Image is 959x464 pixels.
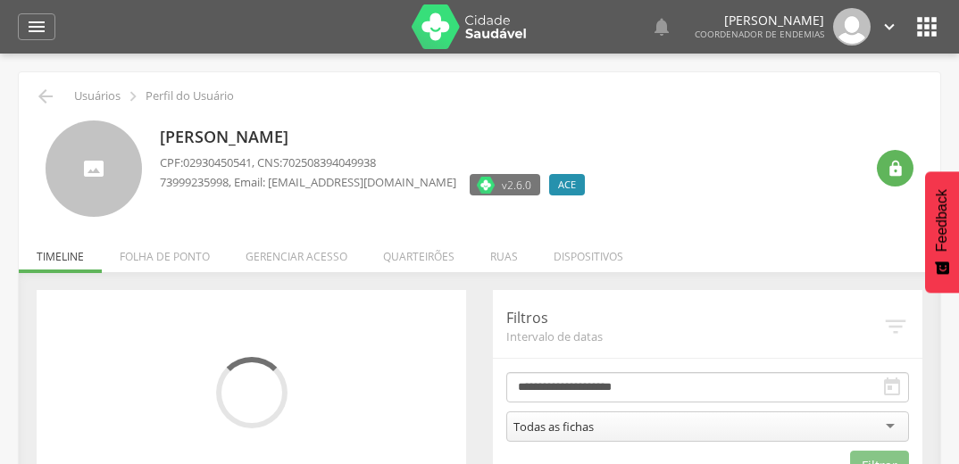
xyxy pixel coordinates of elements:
[651,8,672,46] a: 
[934,189,950,252] span: Feedback
[35,86,56,107] i: Voltar
[228,231,365,273] li: Gerenciar acesso
[102,231,228,273] li: Folha de ponto
[282,154,376,170] span: 702508394049938
[695,28,824,40] span: Coordenador de Endemias
[506,328,882,344] span: Intervalo de datas
[913,12,941,41] i: 
[536,231,641,273] li: Dispositivos
[513,418,594,435] div: Todas as fichas
[925,171,959,293] button: Feedback - Mostrar pesquisa
[877,150,913,186] div: Resetar senha
[880,8,899,46] a: 
[651,16,672,37] i: 
[470,174,540,195] label: Versão do aplicativo
[880,17,899,37] i: 
[183,154,252,170] span: 02930450541
[887,160,905,178] i: 
[506,308,882,328] p: Filtros
[26,16,47,37] i: 
[18,13,55,40] a: 
[160,174,456,191] p: , Email: [EMAIL_ADDRESS][DOMAIN_NAME]
[365,231,472,273] li: Quarteirões
[160,154,594,171] p: CPF: , CNS:
[123,87,143,106] i: 
[881,377,903,398] i: 
[146,89,234,104] p: Perfil do Usuário
[160,126,594,149] p: [PERSON_NAME]
[160,174,229,190] span: 73999235998
[882,313,909,340] i: 
[472,231,536,273] li: Ruas
[502,176,531,194] span: v2.6.0
[558,178,576,192] span: ACE
[74,89,121,104] p: Usuários
[695,14,824,27] p: [PERSON_NAME]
